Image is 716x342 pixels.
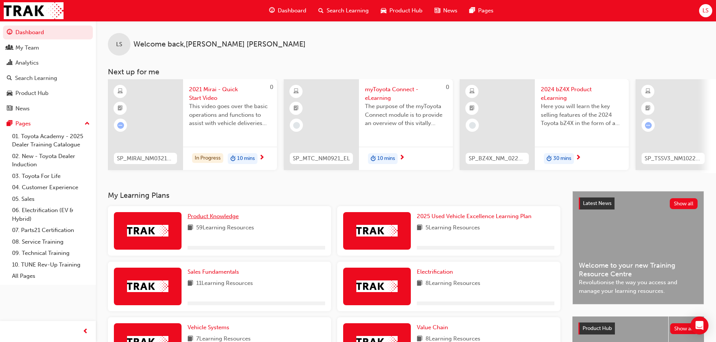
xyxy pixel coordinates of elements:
span: SP_BZ4X_NM_0224_EL01 [469,154,526,163]
span: next-icon [399,155,405,161]
button: Pages [3,117,93,131]
span: booktick-icon [118,104,123,113]
a: Latest NewsShow allWelcome to your new Training Resource CentreRevolutionise the way you access a... [572,191,704,304]
a: 07. Parts21 Certification [9,224,93,236]
span: 30 mins [553,154,571,163]
img: Trak [356,280,398,292]
span: Dashboard [278,6,306,15]
span: Value Chain [417,324,448,331]
div: News [15,104,30,113]
span: 11 Learning Resources [196,279,253,288]
span: SP_TSSV3_NM1022_EL [645,154,702,163]
span: 5 Learning Resources [425,223,480,233]
span: learningResourceType_ELEARNING-icon [294,87,299,96]
h3: My Learning Plans [108,191,560,200]
span: Welcome to your new Training Resource Centre [579,261,698,278]
span: LS [116,40,122,49]
span: pages-icon [469,6,475,15]
a: Product Knowledge [188,212,242,221]
span: Vehicle Systems [188,324,229,331]
span: learningResourceType_ELEARNING-icon [645,87,651,96]
span: News [443,6,457,15]
img: Trak [127,225,168,237]
span: next-icon [259,155,265,161]
a: 09. Technical Training [9,247,93,259]
div: Analytics [15,59,39,67]
a: car-iconProduct Hub [375,3,428,18]
span: Product Hub [583,325,612,331]
div: Product Hub [15,89,48,98]
span: booktick-icon [469,104,475,113]
img: Trak [356,225,398,237]
a: Analytics [3,56,93,70]
span: learningRecordVerb_ATTEMPT-icon [117,122,124,129]
span: people-icon [7,45,12,51]
span: book-icon [417,223,422,233]
span: The purpose of the myToyota Connect module is to provide an overview of this vitally important ne... [365,102,447,128]
a: Latest NewsShow all [579,197,698,209]
a: News [3,102,93,116]
span: Latest News [583,200,612,206]
a: search-iconSearch Learning [312,3,375,18]
div: Search Learning [15,74,57,83]
span: up-icon [85,119,90,129]
span: search-icon [318,6,324,15]
span: next-icon [575,155,581,161]
span: news-icon [434,6,440,15]
span: Product Hub [389,6,422,15]
span: Sales Fundamentals [188,268,239,275]
span: 59 Learning Resources [196,223,254,233]
span: news-icon [7,105,12,112]
span: 8 Learning Resources [425,279,480,288]
span: SP_MIRAI_NM0321_VID [117,154,174,163]
span: chart-icon [7,60,12,66]
span: guage-icon [7,29,12,36]
span: learningResourceType_ELEARNING-icon [118,87,123,96]
button: Show all [670,198,698,209]
a: pages-iconPages [463,3,500,18]
span: 2024 bZ4X Product eLearning [541,85,623,102]
span: duration-icon [546,154,552,164]
button: DashboardMy TeamAnalyticsSearch LearningProduct HubNews [3,24,93,117]
a: 03. Toyota For Life [9,170,93,182]
a: 01. Toyota Academy - 2025 Dealer Training Catalogue [9,131,93,151]
a: news-iconNews [428,3,463,18]
span: Pages [478,6,493,15]
a: My Team [3,41,93,55]
span: search-icon [7,75,12,82]
span: car-icon [381,6,386,15]
a: 0SP_MIRAI_NM0321_VID2021 Mirai - Quick Start VideoThis video goes over the basic operations and f... [108,79,277,170]
span: Revolutionise the way you access and manage your learning resources. [579,278,698,295]
span: car-icon [7,90,12,97]
span: 0 [446,84,449,90]
a: guage-iconDashboard [263,3,312,18]
a: Trak [4,2,64,19]
div: My Team [15,44,39,52]
span: 2025 Used Vehicle Excellence Learning Plan [417,213,531,220]
span: pages-icon [7,121,12,127]
span: 10 mins [377,154,395,163]
a: 0SP_MTC_NM0921_ELmyToyota Connect - eLearningThe purpose of the myToyota Connect module is to pro... [284,79,453,170]
span: Electrification [417,268,453,275]
span: 0 [270,84,273,90]
button: Show all [670,323,698,334]
a: 04. Customer Experience [9,182,93,193]
a: 10. TUNE Rev-Up Training [9,259,93,271]
span: book-icon [188,223,193,233]
span: booktick-icon [294,104,299,113]
a: Search Learning [3,71,93,85]
span: learningRecordVerb_NONE-icon [293,122,300,129]
span: learningResourceType_ELEARNING-icon [469,87,475,96]
a: Electrification [417,268,456,276]
a: Dashboard [3,26,93,39]
span: guage-icon [269,6,275,15]
span: prev-icon [83,327,88,336]
a: 05. Sales [9,193,93,205]
div: Open Intercom Messenger [690,316,708,334]
button: LS [699,4,712,17]
div: In Progress [192,153,223,163]
span: 10 mins [237,154,255,163]
a: 08. Service Training [9,236,93,248]
a: Value Chain [417,323,451,332]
